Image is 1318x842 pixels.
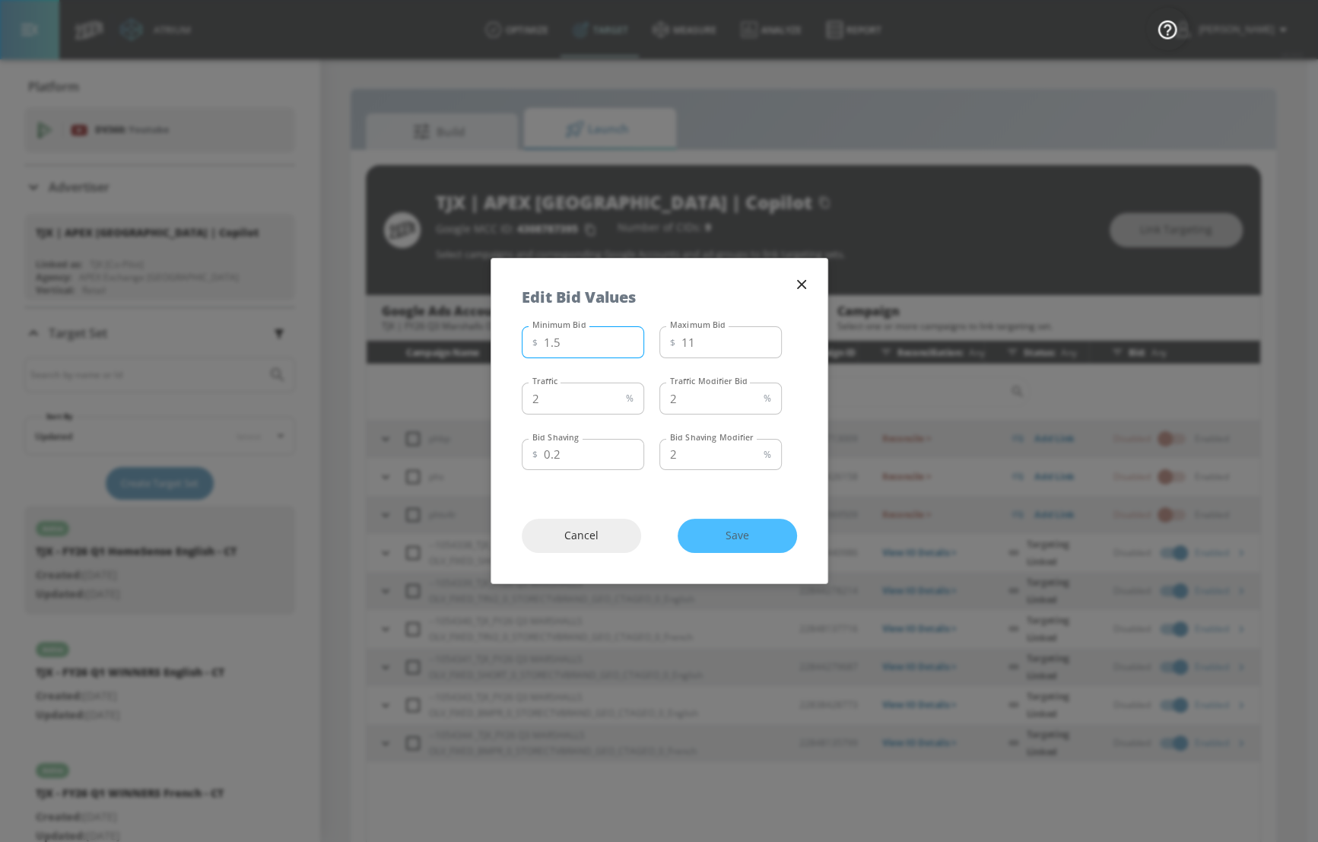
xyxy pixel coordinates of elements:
label: Maximum Bid [670,319,726,330]
label: Minimum Bid [532,319,586,330]
label: Traffic Modifier Bid [670,376,748,386]
label: Traffic [532,376,558,386]
label: Bid Shaving [532,432,579,443]
h5: Edit Bid Values [522,289,636,305]
button: Cancel [522,519,641,553]
p: % [764,390,771,406]
p: % [764,446,771,462]
label: Bid Shaving Modifier [670,432,754,443]
p: $ [532,446,538,462]
button: Open Resource Center [1146,8,1189,50]
span: Cancel [552,526,611,545]
p: $ [670,335,675,351]
p: % [626,390,634,406]
p: $ [532,335,538,351]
